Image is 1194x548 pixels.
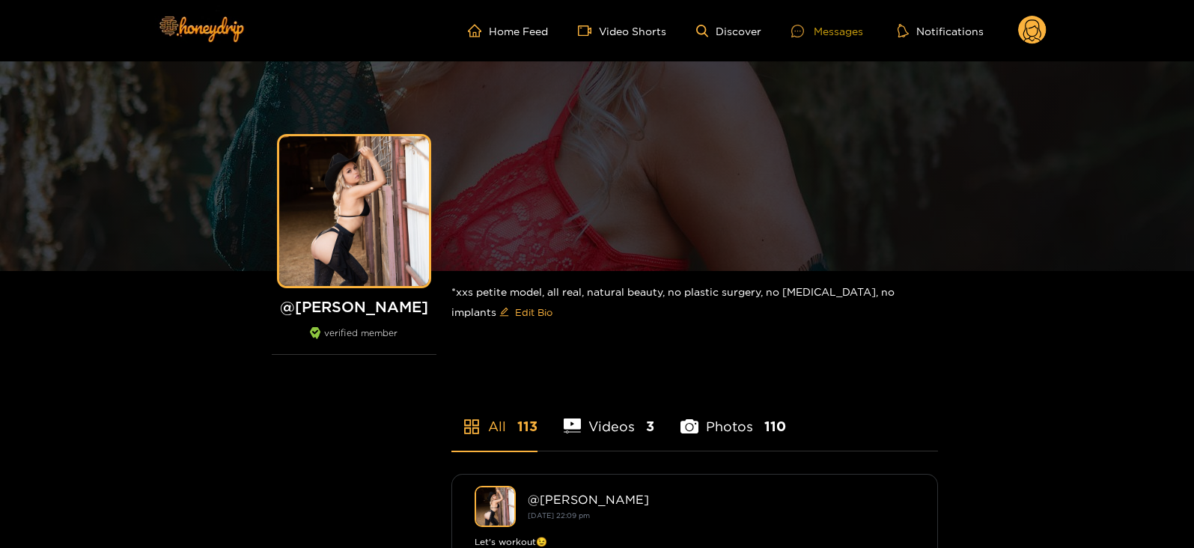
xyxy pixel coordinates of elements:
[468,24,489,37] span: home
[496,300,555,324] button: editEdit Bio
[517,417,537,436] span: 113
[451,271,938,336] div: *xxs petite model, all real, natural beauty, no plastic surgery, no [MEDICAL_DATA], no implants
[463,418,481,436] span: appstore
[528,493,915,506] div: @ [PERSON_NAME]
[764,417,786,436] span: 110
[791,22,863,40] div: Messages
[468,24,548,37] a: Home Feed
[515,305,552,320] span: Edit Bio
[646,417,654,436] span: 3
[475,486,516,527] img: heathermarie
[272,327,436,355] div: verified member
[451,383,537,451] li: All
[696,25,761,37] a: Discover
[893,23,988,38] button: Notifications
[528,511,590,520] small: [DATE] 22:09 pm
[578,24,599,37] span: video-camera
[499,307,509,318] span: edit
[564,383,655,451] li: Videos
[680,383,786,451] li: Photos
[272,297,436,316] h1: @ [PERSON_NAME]
[578,24,666,37] a: Video Shorts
